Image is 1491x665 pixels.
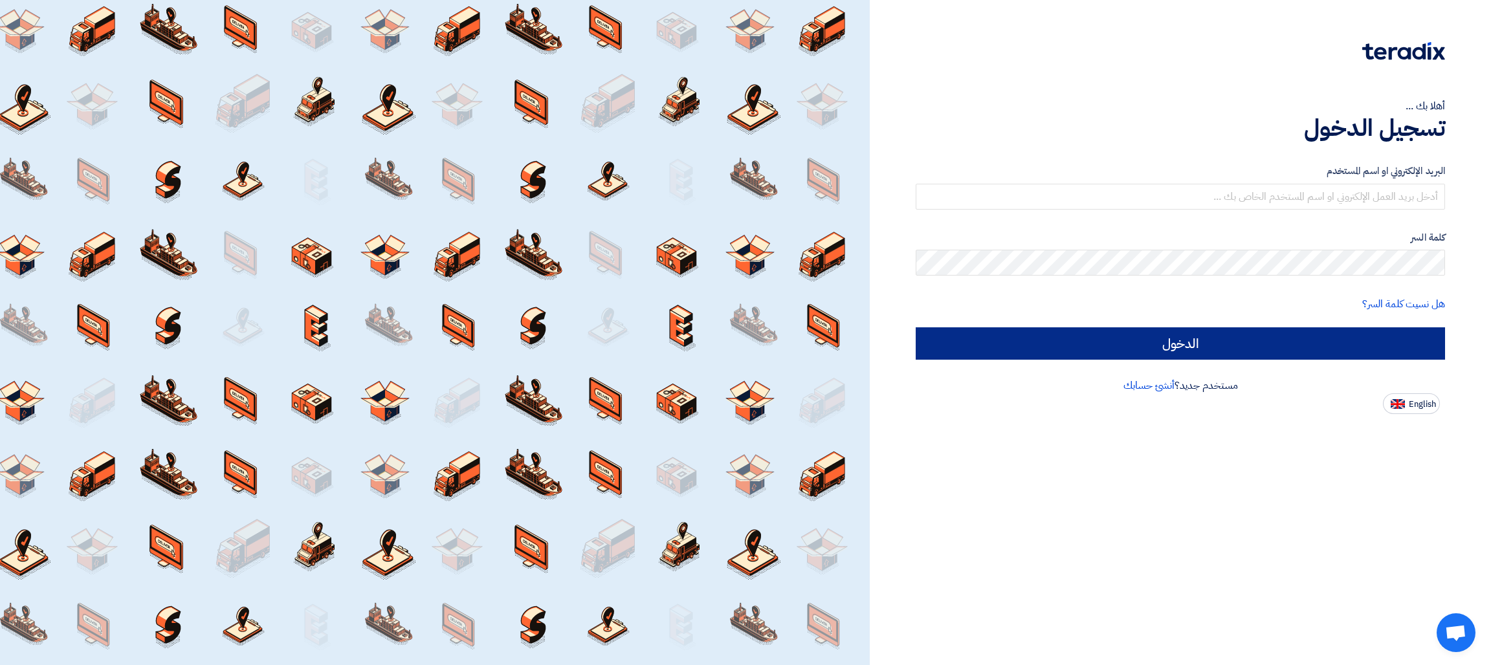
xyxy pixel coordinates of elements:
[916,98,1445,114] div: أهلا بك ...
[1362,296,1445,312] a: هل نسيت كلمة السر؟
[1437,613,1475,652] a: Open chat
[916,114,1445,142] h1: تسجيل الدخول
[916,327,1445,360] input: الدخول
[1362,42,1445,60] img: Teradix logo
[1409,400,1436,409] span: English
[916,230,1445,245] label: كلمة السر
[916,184,1445,210] input: أدخل بريد العمل الإلكتروني او اسم المستخدم الخاص بك ...
[1383,393,1440,414] button: English
[1391,399,1405,409] img: en-US.png
[916,378,1445,393] div: مستخدم جديد؟
[1123,378,1175,393] a: أنشئ حسابك
[916,164,1445,179] label: البريد الإلكتروني او اسم المستخدم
